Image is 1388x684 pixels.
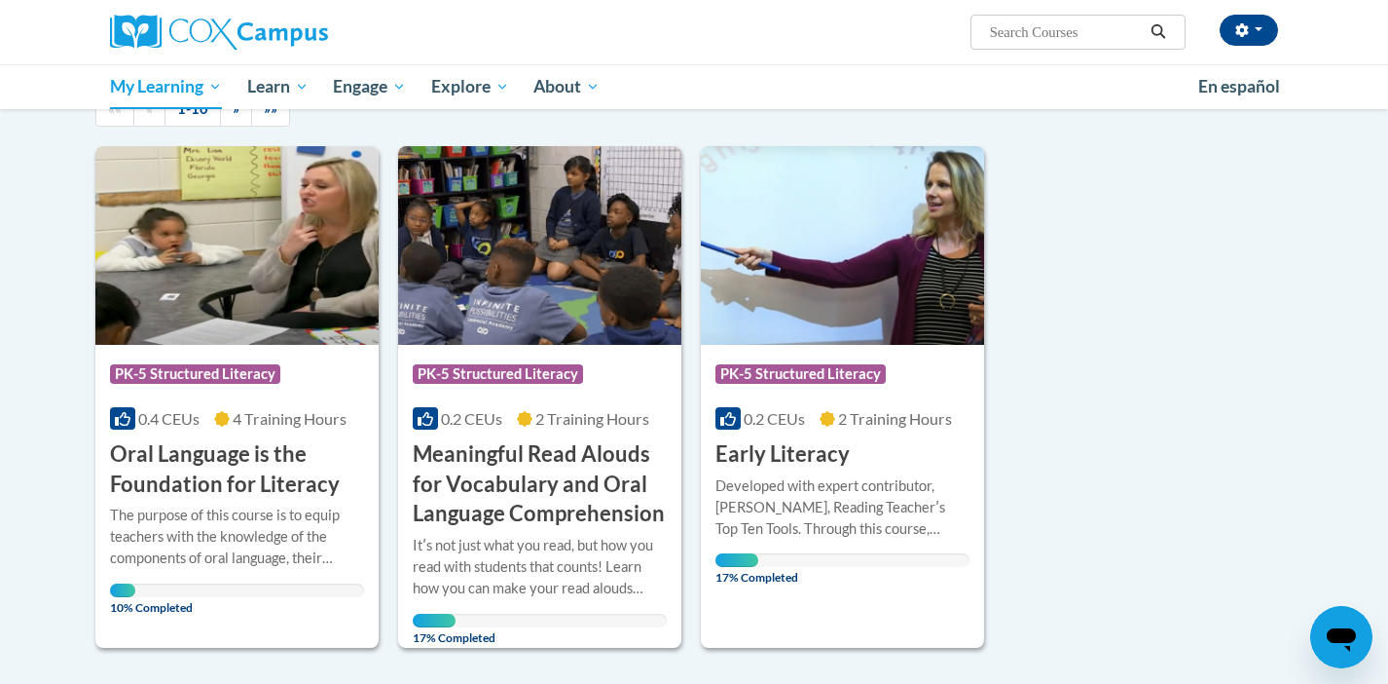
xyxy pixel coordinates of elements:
[398,146,681,345] img: Course Logo
[320,64,419,109] a: Engage
[441,409,502,428] span: 0.2 CEUs
[413,614,456,645] span: 17% Completed
[110,75,222,98] span: My Learning
[110,15,328,50] img: Cox Campus
[81,64,1307,109] div: Main menu
[1144,20,1173,44] button: Search
[715,553,758,567] div: Your progress
[110,364,280,384] span: PK-5 Structured Literacy
[108,100,122,117] span: ««
[535,409,649,428] span: 2 Training Hours
[715,475,969,540] div: Developed with expert contributor, [PERSON_NAME], Reading Teacherʹs Top Ten Tools. Through this c...
[95,93,134,127] a: Begining
[133,93,165,127] a: Previous
[233,409,347,428] span: 4 Training Hours
[988,20,1144,44] input: Search Courses
[431,75,509,98] span: Explore
[1220,15,1278,46] button: Account Settings
[413,535,667,599] div: Itʹs not just what you read, but how you read with students that counts! Learn how you can make y...
[1186,66,1293,107] a: En español
[701,146,984,345] img: Course Logo
[522,64,613,109] a: About
[247,75,309,98] span: Learn
[233,100,239,117] span: »
[333,75,406,98] span: Engage
[110,15,480,50] a: Cox Campus
[701,146,984,648] a: Course LogoPK-5 Structured Literacy0.2 CEUs2 Training Hours Early LiteracyDeveloped with expert c...
[235,64,321,109] a: Learn
[95,146,379,345] img: Course Logo
[744,409,805,428] span: 0.2 CEUs
[264,100,277,117] span: »»
[95,146,379,648] a: Course LogoPK-5 Structured Literacy0.4 CEUs4 Training Hours Oral Language is the Foundation for L...
[146,100,153,117] span: «
[110,584,135,615] span: 10% Completed
[220,93,252,127] a: Next
[533,75,600,98] span: About
[419,64,522,109] a: Explore
[1198,76,1280,96] span: En español
[715,364,886,384] span: PK-5 Structured Literacy
[413,614,456,627] div: Your progress
[398,146,681,648] a: Course LogoPK-5 Structured Literacy0.2 CEUs2 Training Hours Meaningful Read Alouds for Vocabulary...
[413,439,667,529] h3: Meaningful Read Alouds for Vocabulary and Oral Language Comprehension
[838,409,952,428] span: 2 Training Hours
[138,409,200,428] span: 0.4 CEUs
[110,505,364,569] div: The purpose of this course is to equip teachers with the knowledge of the components of oral lang...
[110,584,135,597] div: Your progress
[1310,606,1372,668] iframe: Button to launch messaging window
[715,553,758,585] span: 17% Completed
[164,93,221,127] a: 1-10
[715,439,850,470] h3: Early Literacy
[110,439,364,500] h3: Oral Language is the Foundation for Literacy
[97,64,235,109] a: My Learning
[413,364,583,384] span: PK-5 Structured Literacy
[251,93,290,127] a: End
